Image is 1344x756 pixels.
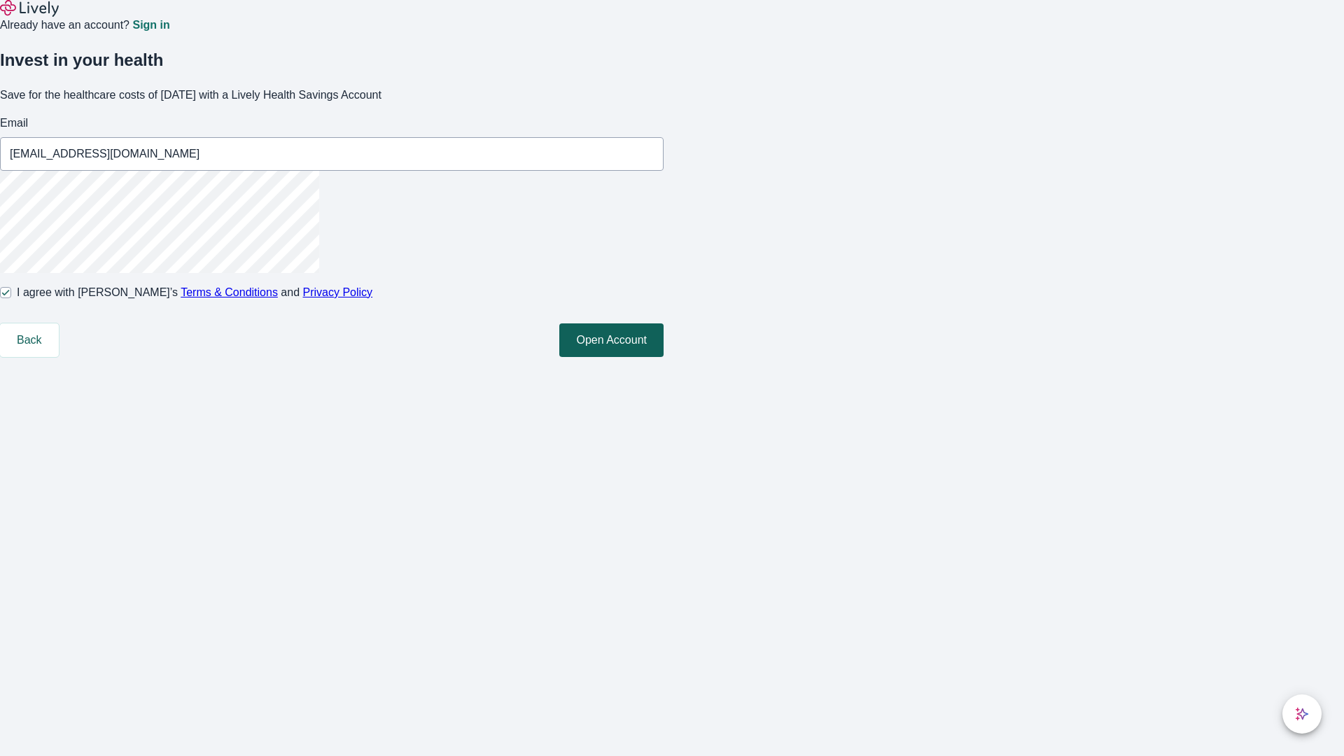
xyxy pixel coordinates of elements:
button: chat [1282,694,1322,734]
a: Sign in [132,20,169,31]
a: Privacy Policy [303,286,373,298]
button: Open Account [559,323,664,357]
svg: Lively AI Assistant [1295,707,1309,721]
span: I agree with [PERSON_NAME]’s and [17,284,372,301]
a: Terms & Conditions [181,286,278,298]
